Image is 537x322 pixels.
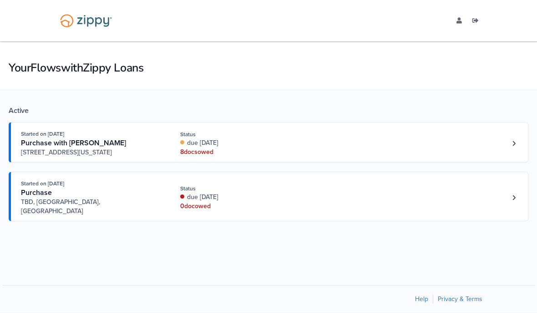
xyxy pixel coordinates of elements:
div: Active [9,106,528,115]
span: Purchase with [PERSON_NAME] [21,138,126,148]
div: due [DATE] [180,138,302,148]
a: Privacy & Terms [438,295,482,303]
span: Purchase [21,188,52,197]
h1: Your Flows with Zippy Loans [9,60,528,76]
span: TBD, [GEOGRAPHIC_DATA], [GEOGRAPHIC_DATA] [21,198,160,216]
a: Open loan 4219214 [9,122,528,163]
span: Started on [DATE] [21,131,64,137]
span: Started on [DATE] [21,180,64,187]
div: Status [180,184,302,193]
img: Logo [55,10,117,31]
a: Loan number 4216898 [507,191,521,204]
span: [STREET_ADDRESS][US_STATE] [21,148,160,157]
a: Open loan 4216898 [9,172,528,221]
a: edit profile [456,17,466,26]
div: 0 doc owed [180,202,302,211]
a: Loan number 4219214 [507,137,521,150]
div: Status [180,130,302,138]
div: 8 doc s owed [180,148,302,157]
a: Help [415,295,428,303]
div: due [DATE] [180,193,302,202]
a: Log out [472,17,482,26]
